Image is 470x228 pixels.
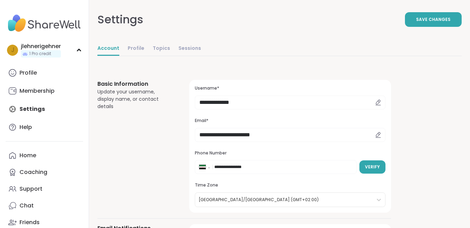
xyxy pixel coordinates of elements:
span: Verify [365,164,380,170]
a: Chat [6,197,83,214]
h3: Phone Number [195,150,385,156]
div: Chat [19,202,34,210]
h3: Basic Information [97,80,173,88]
div: Update your username, display name, or contact details [97,88,173,110]
div: Friends [19,219,40,226]
h3: Time Zone [195,182,385,188]
a: Help [6,119,83,136]
a: Home [6,147,83,164]
h3: Username* [195,85,385,91]
a: Coaching [6,164,83,181]
button: Verify [359,160,385,174]
a: Profile [6,64,83,81]
div: Coaching [19,168,47,176]
div: Home [19,152,36,159]
a: Topics [153,42,170,56]
a: Account [97,42,119,56]
a: Membership [6,83,83,99]
a: Profile [128,42,144,56]
div: Profile [19,69,37,77]
h3: Email* [195,118,385,124]
div: Support [19,185,42,193]
a: Sessions [178,42,201,56]
div: Help [19,123,32,131]
div: Membership [19,87,55,95]
a: Support [6,181,83,197]
img: ShareWell Nav Logo [6,11,83,36]
div: jlehnerigehner [21,43,61,50]
span: j [11,46,14,55]
div: Settings [97,11,143,28]
button: Save Changes [405,12,462,27]
span: 1 Pro credit [29,51,51,57]
span: Save Changes [416,16,451,23]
